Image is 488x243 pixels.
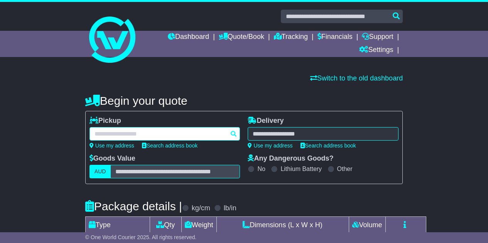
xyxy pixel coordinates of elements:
label: kg/cm [192,204,210,213]
a: Tracking [274,31,308,44]
td: Dimensions (L x W x H) [216,217,349,234]
td: Qty [150,217,181,234]
a: Search address book [301,142,356,149]
span: © One World Courier 2025. All rights reserved. [85,234,197,240]
a: Use my address [89,142,134,149]
label: Pickup [89,117,121,125]
a: Use my address [248,142,292,149]
a: Search address book [142,142,198,149]
h4: Package details | [85,200,182,213]
a: Settings [359,44,393,57]
label: Lithium Battery [280,165,322,173]
label: AUD [89,165,111,178]
typeahead: Please provide city [89,127,240,141]
td: Type [85,217,150,234]
td: Weight [181,217,216,234]
a: Switch to the old dashboard [310,74,403,82]
label: lb/in [224,204,236,213]
label: Goods Value [89,154,135,163]
a: Dashboard [168,31,209,44]
a: Quote/Book [219,31,264,44]
label: Other [337,165,353,173]
label: Delivery [248,117,284,125]
td: Volume [349,217,385,234]
a: Financials [317,31,353,44]
label: No [257,165,265,173]
h4: Begin your quote [85,94,403,107]
a: Support [362,31,393,44]
label: Any Dangerous Goods? [248,154,333,163]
